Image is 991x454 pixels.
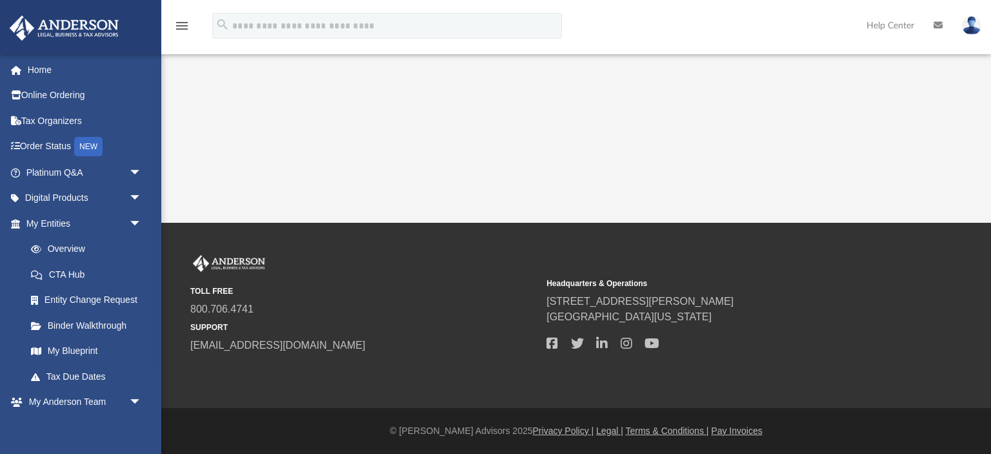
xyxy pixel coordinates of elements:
a: Terms & Conditions | [626,426,709,436]
div: © [PERSON_NAME] Advisors 2025 [161,424,991,438]
a: [GEOGRAPHIC_DATA][US_STATE] [546,311,712,322]
a: Overview [18,236,161,262]
a: Home [9,57,161,83]
img: Anderson Advisors Platinum Portal [190,255,268,272]
a: My Entitiesarrow_drop_down [9,211,161,236]
small: SUPPORT [190,322,537,333]
a: Platinum Q&Aarrow_drop_down [9,160,161,185]
a: Privacy Policy | [533,426,594,436]
a: My Blueprint [18,338,155,364]
img: User Pic [962,16,981,35]
i: menu [174,18,190,34]
small: TOLL FREE [190,285,537,297]
a: My Anderson Teamarrow_drop_down [9,389,155,415]
a: Order StatusNEW [9,134,161,160]
i: search [215,17,230,32]
span: arrow_drop_down [129,160,155,186]
a: Digital Productsarrow_drop_down [9,185,161,211]
a: Binder Walkthrough [18,313,161,338]
a: Legal | [596,426,623,436]
span: arrow_drop_down [129,389,155,416]
img: Anderson Advisors Platinum Portal [6,15,123,41]
span: arrow_drop_down [129,211,155,237]
a: Entity Change Request [18,287,161,313]
a: Tax Organizers [9,108,161,134]
a: Online Ordering [9,83,161,108]
a: [STREET_ADDRESS][PERSON_NAME] [546,296,734,307]
a: CTA Hub [18,262,161,287]
a: [EMAIL_ADDRESS][DOMAIN_NAME] [190,340,365,351]
a: menu [174,25,190,34]
a: 800.706.4741 [190,304,254,315]
span: arrow_drop_down [129,185,155,212]
small: Headquarters & Operations [546,278,894,289]
a: Pay Invoices [711,426,762,436]
a: Tax Due Dates [18,364,161,389]
div: NEW [74,137,103,156]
